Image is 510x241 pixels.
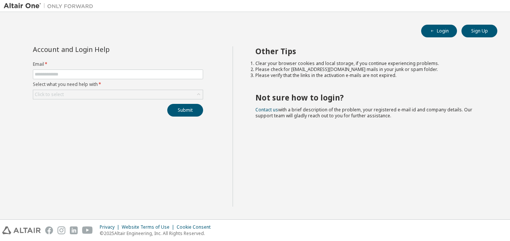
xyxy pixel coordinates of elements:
[255,72,484,78] li: Please verify that the links in the activation e-mails are not expired.
[33,90,203,99] div: Click to select
[255,61,484,67] li: Clear your browser cookies and local storage, if you continue experiencing problems.
[70,226,78,234] img: linkedin.svg
[4,2,97,10] img: Altair One
[461,25,497,37] button: Sign Up
[33,46,169,52] div: Account and Login Help
[255,67,484,72] li: Please check for [EMAIL_ADDRESS][DOMAIN_NAME] mails in your junk or spam folder.
[255,106,278,113] a: Contact us
[57,226,65,234] img: instagram.svg
[100,224,122,230] div: Privacy
[421,25,457,37] button: Login
[35,92,64,98] div: Click to select
[255,46,484,56] h2: Other Tips
[177,224,215,230] div: Cookie Consent
[167,104,203,117] button: Submit
[2,226,41,234] img: altair_logo.svg
[45,226,53,234] img: facebook.svg
[255,93,484,102] h2: Not sure how to login?
[122,224,177,230] div: Website Terms of Use
[255,106,472,119] span: with a brief description of the problem, your registered e-mail id and company details. Our suppo...
[82,226,93,234] img: youtube.svg
[100,230,215,237] p: © 2025 Altair Engineering, Inc. All Rights Reserved.
[33,81,203,87] label: Select what you need help with
[33,61,203,67] label: Email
